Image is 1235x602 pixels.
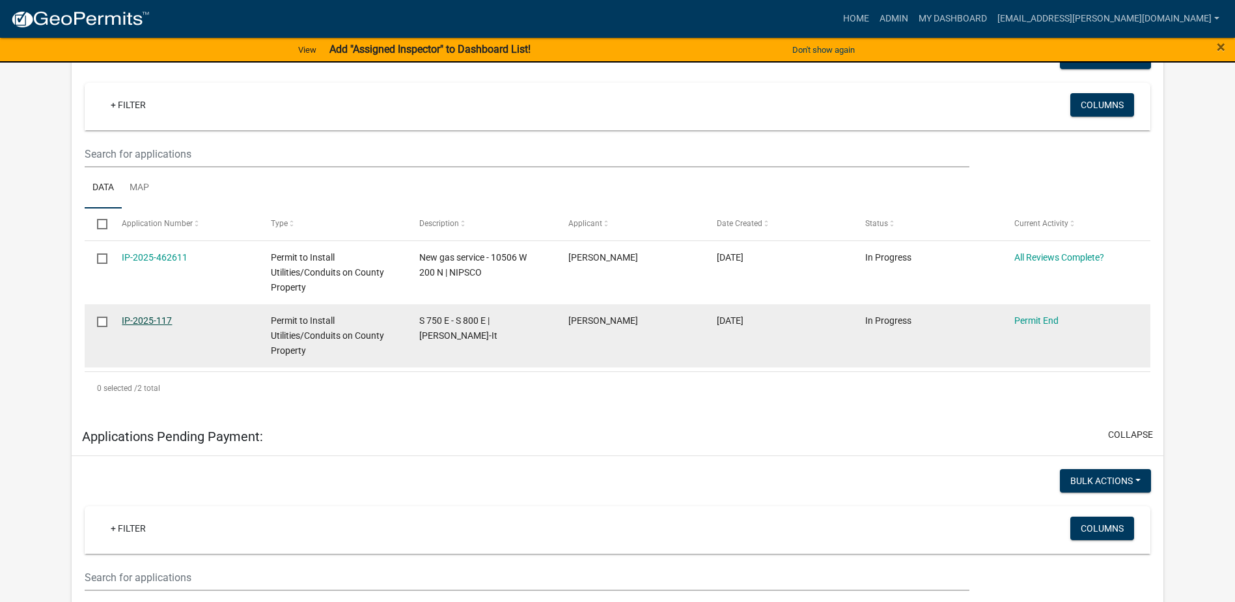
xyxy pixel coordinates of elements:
[874,7,913,31] a: Admin
[85,167,122,209] a: Data
[82,429,263,444] h5: Applications Pending Payment:
[85,208,109,240] datatable-header-cell: Select
[1217,39,1225,55] button: Close
[122,167,157,209] a: Map
[122,315,172,326] a: IP-2025-117
[568,315,638,326] span: Justin Suhre
[419,252,527,278] span: New gas service - 10506 W 200 N | NIPSCO
[838,7,874,31] a: Home
[913,7,992,31] a: My Dashboard
[271,252,384,293] span: Permit to Install Utilities/Conduits on County Property
[258,208,407,240] datatable-header-cell: Type
[271,219,288,228] span: Type
[568,252,638,263] span: Jay Shroyer
[1014,252,1104,263] a: All Reviews Complete?
[1217,38,1225,56] span: ×
[329,43,531,55] strong: Add "Assigned Inspector" to Dashboard List!
[419,315,497,341] span: S 750 E - S 800 E | Berry-It
[293,39,322,61] a: View
[1070,93,1134,117] button: Columns
[568,219,602,228] span: Applicant
[1001,208,1150,240] datatable-header-cell: Current Activity
[85,564,969,591] input: Search for applications
[853,208,1001,240] datatable-header-cell: Status
[1060,469,1151,493] button: Bulk Actions
[555,208,704,240] datatable-header-cell: Applicant
[704,208,853,240] datatable-header-cell: Date Created
[419,219,459,228] span: Description
[717,315,743,326] span: 08/03/2025
[122,219,193,228] span: Application Number
[271,315,384,356] span: Permit to Install Utilities/Conduits on County Property
[97,384,137,393] span: 0 selected /
[717,219,762,228] span: Date Created
[122,252,187,263] a: IP-2025-462611
[407,208,555,240] datatable-header-cell: Description
[1070,517,1134,540] button: Columns
[1014,315,1059,326] a: Permit End
[865,315,911,326] span: In Progress
[100,517,156,540] a: + Filter
[787,39,860,61] button: Don't show again
[100,93,156,117] a: + Filter
[72,33,1163,418] div: collapse
[109,208,258,240] datatable-header-cell: Application Number
[865,252,911,263] span: In Progress
[1108,428,1153,442] button: collapse
[992,7,1225,31] a: [EMAIL_ADDRESS][PERSON_NAME][DOMAIN_NAME]
[717,252,743,263] span: 08/12/2025
[85,141,969,167] input: Search for applications
[1014,219,1068,228] span: Current Activity
[865,219,888,228] span: Status
[85,372,1150,405] div: 2 total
